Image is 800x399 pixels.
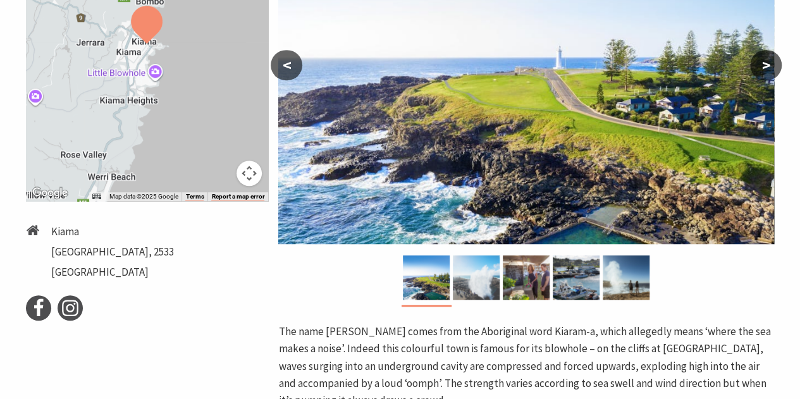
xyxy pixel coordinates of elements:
[403,255,450,300] img: Blowhole Point Kiama - Rockpool
[553,255,600,300] img: Kiama Harbour
[750,50,782,80] button: >
[211,193,264,200] a: Report a map error
[237,161,262,186] button: Map camera controls
[51,264,174,281] li: [GEOGRAPHIC_DATA]
[453,255,500,300] img: Kiama Blowhole on a South Easterly Wind
[271,50,302,80] button: <
[51,223,174,240] li: Kiama
[503,255,550,300] img: Farmers Market Each Wednesday @ Surf Beach
[29,185,71,201] a: Open this area in Google Maps (opens a new window)
[29,185,71,201] img: Google
[185,193,204,200] a: Terms (opens in new tab)
[51,243,174,261] li: [GEOGRAPHIC_DATA], 2533
[603,255,649,300] img: Little Blowhole on a north east wind
[109,193,178,200] span: Map data ©2025 Google
[92,192,101,201] button: Keyboard shortcuts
